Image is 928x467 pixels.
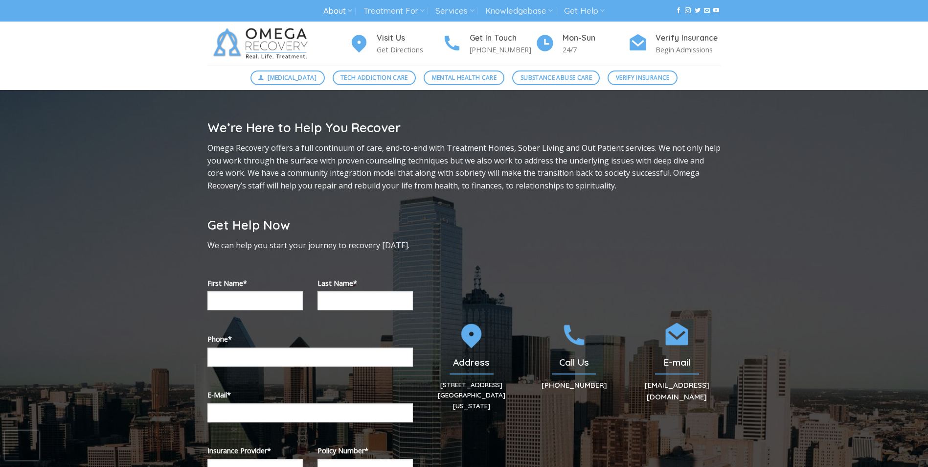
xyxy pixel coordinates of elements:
[424,70,504,85] a: Mental Health Care
[207,119,721,136] h2: We’re Here to Help You Recover
[628,32,721,56] a: Verify Insurance Begin Admissions
[317,445,413,456] label: Policy Number*
[207,142,721,192] p: Omega Recovery offers a full continuum of care, end-to-end with Treatment Homes, Sober Living and...
[317,278,413,289] label: Last Name*
[563,32,628,45] h4: Mon-Sun
[470,44,535,55] p: [PHONE_NUMBER]
[656,32,721,45] h4: Verify Insurance
[608,70,678,85] a: Verify Insurance
[713,7,719,14] a: Follow on YouTube
[340,73,408,82] span: Tech Addiction Care
[207,389,413,400] label: E-Mail*
[512,70,600,85] a: Substance Abuse Care
[645,380,709,401] a: [EMAIL_ADDRESS][DOMAIN_NAME]
[685,7,691,14] a: Follow on Instagram
[695,7,701,14] a: Follow on Twitter
[521,73,592,82] span: Substance Abuse Care
[485,2,553,20] a: Knowledgebase
[207,278,303,289] label: First Name*
[207,445,303,456] label: Insurance Provider*
[676,7,681,14] a: Follow on Facebook
[250,70,325,85] a: [MEDICAL_DATA]
[363,2,425,20] a: Treatment For
[435,2,474,20] a: Services
[207,22,317,66] img: Omega Recovery
[432,73,497,82] span: Mental Health Care
[333,70,416,85] a: Tech Addiction Care
[704,7,710,14] a: Send us an email
[268,73,317,82] span: [MEDICAL_DATA]
[616,73,670,82] span: Verify Insurance
[438,380,505,410] a: [STREET_ADDRESS][GEOGRAPHIC_DATA][US_STATE]
[470,32,535,45] h4: Get In Touch
[377,44,442,55] p: Get Directions
[323,2,352,20] a: About
[633,356,721,369] h2: E-mail
[564,2,605,20] a: Get Help
[442,32,535,56] a: Get In Touch [PHONE_NUMBER]
[563,44,628,55] p: 24/7
[542,380,607,390] a: [PHONE_NUMBER]
[377,32,442,45] h4: Visit Us
[428,356,516,369] h2: Address
[207,333,413,345] label: Phone*
[656,44,721,55] p: Begin Admissions
[207,217,413,233] h2: Get Help Now
[349,32,442,56] a: Visit Us Get Directions
[207,239,413,252] p: We can help you start your journey to recovery [DATE].
[530,356,618,369] h2: Call Us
